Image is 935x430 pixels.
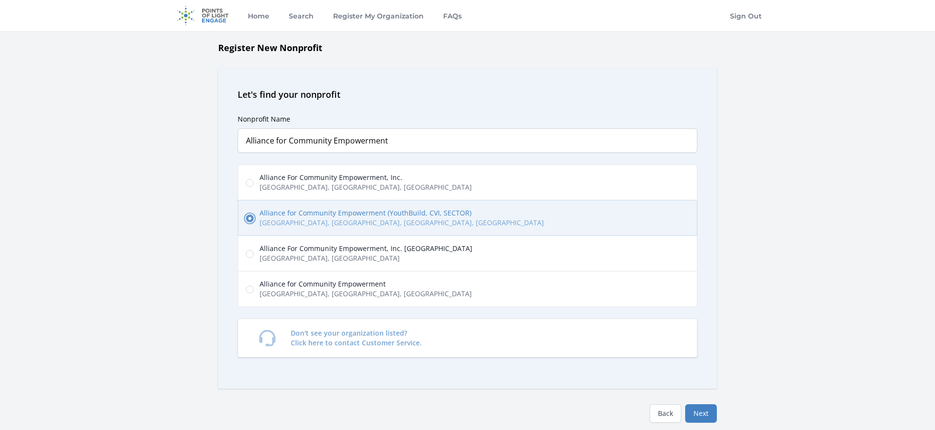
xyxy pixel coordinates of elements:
span: Alliance for Community Empowerment (YouthBuild, CVI, SECTOR) [260,208,544,218]
span: Alliance for Community Empowerment [260,279,472,289]
h2: Let's find your nonprofit [238,88,697,101]
input: Alliance for Community Empowerment (YouthBuild, CVI, SECTOR) [GEOGRAPHIC_DATA], [GEOGRAPHIC_DATA]... [246,215,254,222]
label: Nonprofit Name [238,114,290,124]
span: [GEOGRAPHIC_DATA], [GEOGRAPHIC_DATA], [GEOGRAPHIC_DATA] [260,289,472,299]
span: Alliance For Community Empowerment, Inc. [GEOGRAPHIC_DATA] [260,244,472,253]
span: [GEOGRAPHIC_DATA], [GEOGRAPHIC_DATA], [GEOGRAPHIC_DATA] [260,182,472,192]
span: Alliance For Community Empowerment, Inc. [260,173,472,182]
input: Alliance for Community Empowerment [GEOGRAPHIC_DATA], [GEOGRAPHIC_DATA], [GEOGRAPHIC_DATA] [246,286,254,293]
span: [GEOGRAPHIC_DATA], [GEOGRAPHIC_DATA], [GEOGRAPHIC_DATA], [GEOGRAPHIC_DATA] [260,218,544,228]
span: [GEOGRAPHIC_DATA], [GEOGRAPHIC_DATA] [260,253,472,263]
p: Don't see your organization listed? Click here to contact Customer Service. [291,328,422,348]
h1: Register New Nonprofit [218,41,717,54]
input: Alliance For Community Empowerment, Inc. [GEOGRAPHIC_DATA], [GEOGRAPHIC_DATA], [GEOGRAPHIC_DATA] [246,179,254,187]
a: Don't see your organization listed?Click here to contact Customer Service. [238,319,697,358]
button: Next [685,404,717,423]
input: Alliance For Community Empowerment, Inc. [GEOGRAPHIC_DATA] [GEOGRAPHIC_DATA], [GEOGRAPHIC_DATA] [246,250,254,258]
a: Back [650,404,681,423]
